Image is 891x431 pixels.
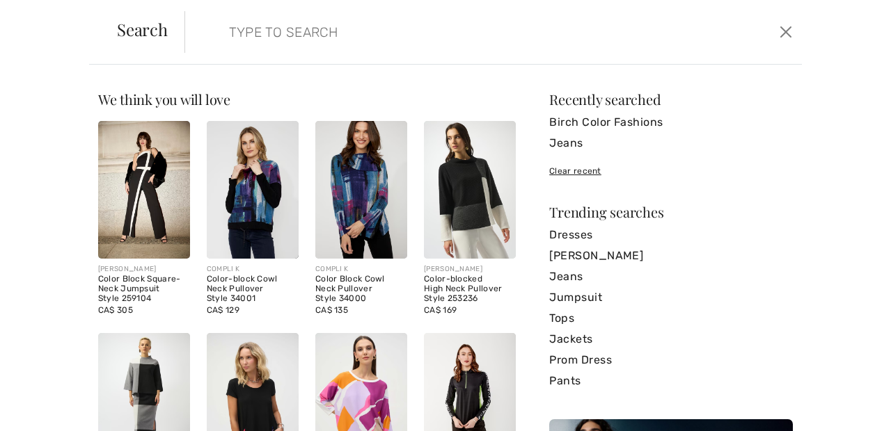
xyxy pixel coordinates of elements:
[98,275,190,303] div: Color Block Square-Neck Jumpsuit Style 259104
[424,305,457,315] span: CA$ 169
[549,245,793,266] a: [PERSON_NAME]
[424,275,516,303] div: Color-blocked High Neck Pullover Style 253236
[775,21,796,43] button: Close
[549,112,793,133] a: Birch Color Fashions
[315,121,407,259] img: Color Block Cowl Neck Pullover Style 34000. As sample
[315,275,407,303] div: Color Block Cowl Neck Pullover Style 34000
[315,264,407,275] div: COMPLI K
[207,275,299,303] div: Color-block Cowl Neck Pullover Style 34001
[117,21,168,38] span: Search
[207,121,299,259] img: Color-block Cowl Neck Pullover Style 34001. As sample
[549,165,793,177] div: Clear recent
[207,305,239,315] span: CA$ 129
[549,329,793,350] a: Jackets
[98,90,230,108] span: We think you will love
[549,266,793,287] a: Jeans
[424,264,516,275] div: [PERSON_NAME]
[549,371,793,391] a: Pants
[549,225,793,245] a: Dresses
[549,205,793,219] div: Trending searches
[549,287,793,308] a: Jumpsuit
[30,10,58,22] span: Chat
[219,11,637,53] input: TYPE TO SEARCH
[315,305,348,315] span: CA$ 135
[549,92,793,106] div: Recently searched
[98,121,190,259] img: Color Block Square-Neck Jumpsuit Style 259104. Black/Off White
[424,121,516,259] img: Color-blocked High Neck Pullover Style 253236. Black/winter white/grey
[549,308,793,329] a: Tops
[549,350,793,371] a: Prom Dress
[207,264,299,275] div: COMPLI K
[549,133,793,154] a: Jeans
[98,264,190,275] div: [PERSON_NAME]
[98,305,133,315] span: CA$ 305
